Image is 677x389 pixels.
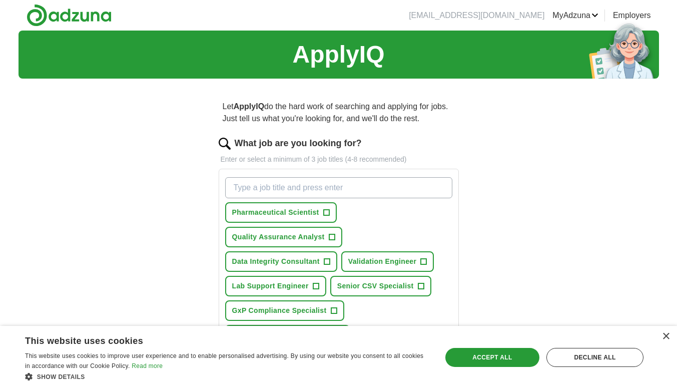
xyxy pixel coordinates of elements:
h1: ApplyIQ [292,37,384,73]
a: Read more, opens a new window [132,362,163,369]
span: Pharmaceutical Scientist [232,207,319,218]
button: Validation Engineer [341,251,434,272]
button: GxP Compliance Specialist [225,300,344,321]
img: search.png [219,138,231,150]
span: Show details [37,373,85,380]
label: What job are you looking for? [235,137,362,150]
img: Adzuna logo [27,4,112,27]
button: Pharmaceutical Scientist [225,202,337,223]
span: Validation Engineer [348,256,417,267]
a: MyAdzuna [552,10,598,22]
button: Quality Assurance Analyst [225,227,342,247]
div: Accept all [445,348,539,367]
p: Enter or select a minimum of 3 job titles (4-8 recommended) [219,154,459,165]
span: Senior CSV Specialist [337,281,414,291]
div: Show details [25,371,429,381]
button: Senior CSV Specialist [330,276,431,296]
strong: ApplyIQ [234,102,264,111]
li: [EMAIL_ADDRESS][DOMAIN_NAME] [409,10,544,22]
input: Type a job title and press enter [225,177,452,198]
span: Quality Assurance Analyst [232,232,325,242]
span: This website uses cookies to improve user experience and to enable personalised advertising. By u... [25,352,423,369]
button: Lab Support Engineer [225,276,326,296]
span: Lab Support Engineer [232,281,309,291]
button: Regulatory Affairs Specialist [225,325,350,345]
div: Close [662,333,669,340]
button: Data Integrity Consultant [225,251,337,272]
p: Let do the hard work of searching and applying for jobs. Just tell us what you're looking for, an... [219,97,459,129]
div: This website uses cookies [25,332,404,347]
a: Employers [613,10,651,22]
div: Decline all [546,348,643,367]
span: GxP Compliance Specialist [232,305,327,316]
span: Data Integrity Consultant [232,256,320,267]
